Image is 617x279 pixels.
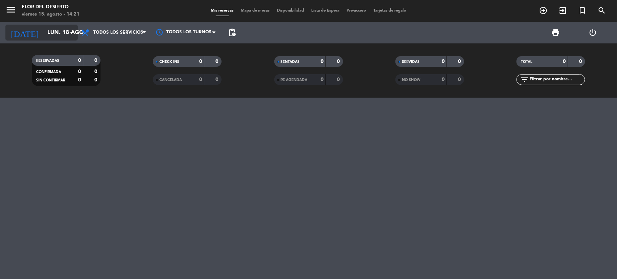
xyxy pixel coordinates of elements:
div: viernes 15. agosto - 14:21 [22,11,80,18]
strong: 0 [78,69,81,74]
span: Pre-acceso [343,9,370,13]
strong: 0 [94,77,99,83]
strong: 0 [442,59,445,64]
strong: 0 [78,77,81,83]
span: Mapa de mesas [237,9,273,13]
span: NO SHOW [402,78,420,82]
span: CONFIRMADA [36,70,61,74]
strong: 0 [337,77,341,82]
span: RESERVADAS [36,59,59,63]
strong: 0 [199,77,202,82]
button: menu [5,4,16,18]
span: RE AGENDADA [281,78,308,82]
span: TOTAL [521,60,532,64]
span: print [552,28,560,37]
strong: 0 [458,59,462,64]
strong: 0 [216,59,220,64]
i: exit_to_app [558,6,567,15]
div: FLOR DEL DESIERTO [22,4,80,11]
span: Lista de Espera [308,9,343,13]
i: arrow_drop_down [67,28,76,37]
span: Todos los servicios [93,30,143,35]
strong: 0 [321,77,324,82]
strong: 0 [94,58,99,63]
strong: 0 [563,59,566,64]
span: SERVIDAS [402,60,420,64]
span: SIN CONFIRMAR [36,79,65,82]
strong: 0 [216,77,220,82]
i: power_settings_new [589,28,597,37]
span: SENTADAS [281,60,300,64]
i: filter_list [520,75,529,84]
span: pending_actions [228,28,236,37]
div: LOG OUT [574,22,612,43]
span: Tarjetas de regalo [370,9,410,13]
i: search [597,6,606,15]
input: Filtrar por nombre... [529,76,585,84]
strong: 0 [579,59,584,64]
strong: 0 [78,58,81,63]
span: CANCELADA [159,78,182,82]
span: Disponibilidad [273,9,308,13]
i: menu [5,4,16,15]
strong: 0 [442,77,445,82]
span: CHECK INS [159,60,179,64]
span: Mis reservas [207,9,237,13]
i: turned_in_not [578,6,587,15]
strong: 0 [199,59,202,64]
strong: 0 [321,59,324,64]
strong: 0 [94,69,99,74]
i: add_circle_outline [539,6,548,15]
strong: 0 [458,77,462,82]
strong: 0 [337,59,341,64]
i: [DATE] [5,25,44,41]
